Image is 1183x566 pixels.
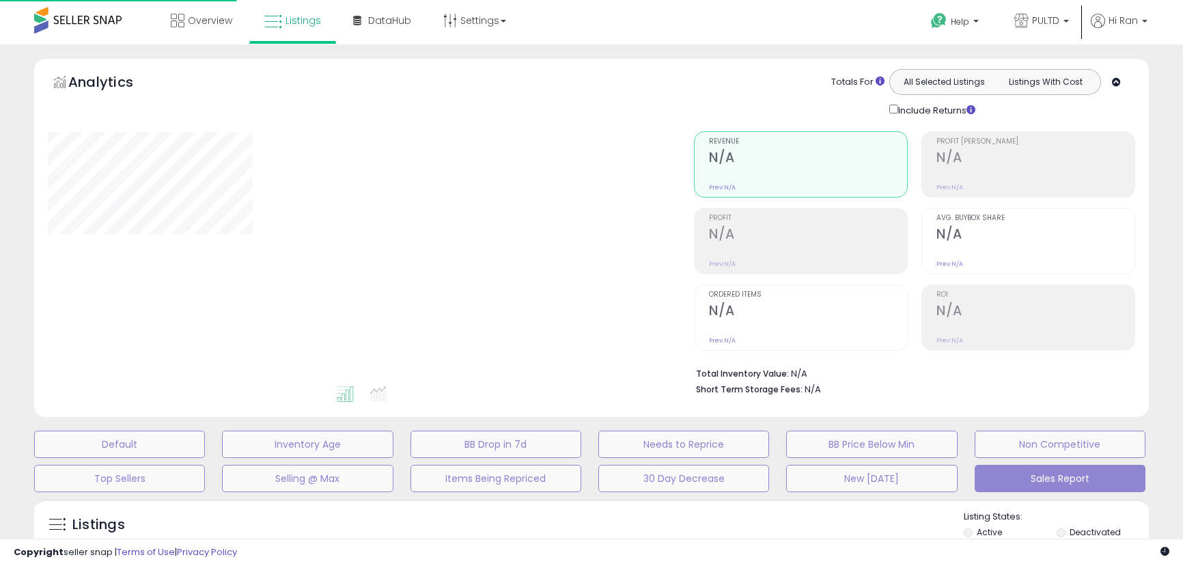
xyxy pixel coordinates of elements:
button: Needs to Reprice [598,431,769,458]
small: Prev: N/A [936,336,963,345]
span: Overview [188,14,232,27]
span: Avg. Buybox Share [936,215,1135,222]
h2: N/A [936,150,1135,168]
h2: N/A [709,150,907,168]
span: DataHub [368,14,411,27]
span: Hi Ran [1109,14,1138,27]
h2: N/A [936,226,1135,245]
div: Include Returns [879,102,992,118]
small: Prev: N/A [709,336,736,345]
button: Listings With Cost [994,73,1096,91]
h2: N/A [936,303,1135,321]
span: Help [951,16,969,27]
span: N/A [805,383,821,396]
button: 30 Day Decrease [598,465,769,492]
b: Short Term Storage Fees: [696,383,803,395]
small: Prev: N/A [709,260,736,268]
small: Prev: N/A [936,260,963,268]
li: N/A [696,364,1125,381]
a: Hi Ran [1091,14,1147,44]
h2: N/A [709,303,907,321]
span: Ordered Items [709,291,907,299]
button: Items Being Repriced [410,465,581,492]
h2: N/A [709,226,907,245]
small: Prev: N/A [709,183,736,191]
small: Prev: N/A [936,183,963,191]
span: PULTD [1032,14,1059,27]
i: Get Help [930,12,947,29]
button: Sales Report [975,465,1145,492]
h5: Analytics [68,72,160,95]
button: BB Drop in 7d [410,431,581,458]
button: All Selected Listings [893,73,995,91]
div: seller snap | | [14,546,237,559]
span: Listings [286,14,321,27]
button: New [DATE] [786,465,957,492]
span: Revenue [709,138,907,146]
button: Top Sellers [34,465,205,492]
button: Inventory Age [222,431,393,458]
div: Totals For [831,76,885,89]
b: Total Inventory Value: [696,368,789,379]
span: Profit [PERSON_NAME] [936,138,1135,146]
button: Default [34,431,205,458]
button: BB Price Below Min [786,431,957,458]
button: Selling @ Max [222,465,393,492]
span: Profit [709,215,907,222]
span: ROI [936,291,1135,299]
a: Help [920,2,992,44]
strong: Copyright [14,545,64,558]
button: Non Competitive [975,431,1145,458]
